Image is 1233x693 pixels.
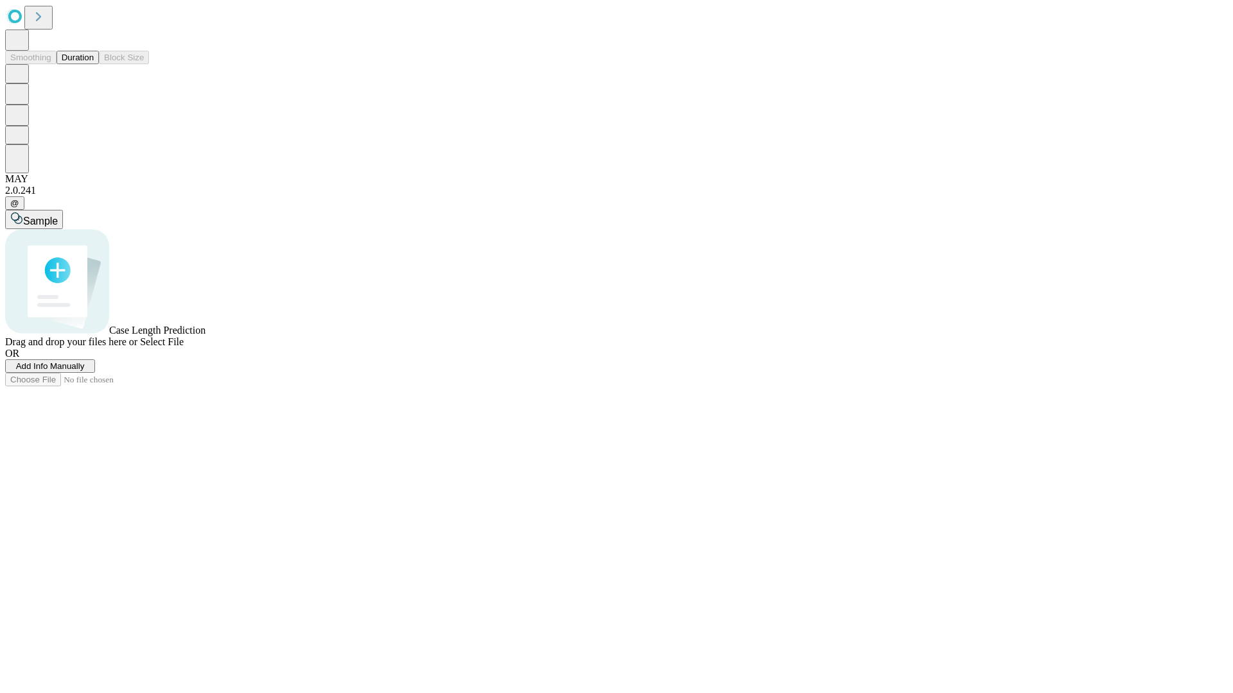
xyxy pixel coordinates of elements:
[5,336,137,347] span: Drag and drop your files here or
[99,51,149,64] button: Block Size
[5,210,63,229] button: Sample
[5,173,1228,185] div: MAY
[10,198,19,208] span: @
[5,348,19,359] span: OR
[57,51,99,64] button: Duration
[109,325,205,336] span: Case Length Prediction
[5,359,95,373] button: Add Info Manually
[140,336,184,347] span: Select File
[5,196,24,210] button: @
[16,361,85,371] span: Add Info Manually
[5,51,57,64] button: Smoothing
[5,185,1228,196] div: 2.0.241
[23,216,58,227] span: Sample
